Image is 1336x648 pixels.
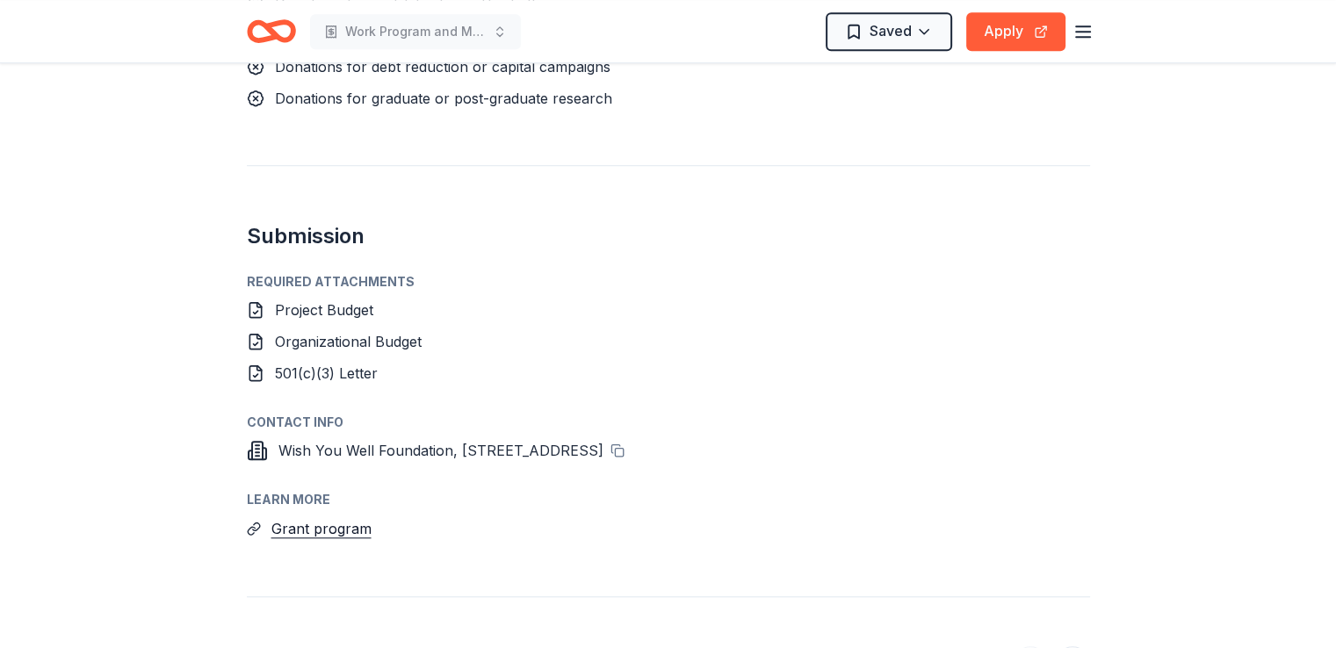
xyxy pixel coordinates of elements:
[870,19,912,42] span: Saved
[826,12,952,51] button: Saved
[966,12,1065,51] button: Apply
[275,364,378,382] span: 501(c)(3) Letter
[275,90,612,107] span: Donations for graduate or post-graduate research
[275,58,610,76] span: Donations for debt reduction or capital campaigns
[247,412,1090,433] div: Contact info
[275,301,373,319] span: Project Budget
[247,489,1090,510] div: Learn more
[247,222,1090,250] h2: Submission
[278,442,603,459] span: Wish You Well Foundation, [STREET_ADDRESS]
[345,21,486,42] span: Work Program and Mentoring
[247,271,1090,292] div: Required Attachments
[275,333,422,350] span: Organizational Budget
[310,14,521,49] button: Work Program and Mentoring
[271,517,372,540] button: Grant program
[247,11,296,52] a: Home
